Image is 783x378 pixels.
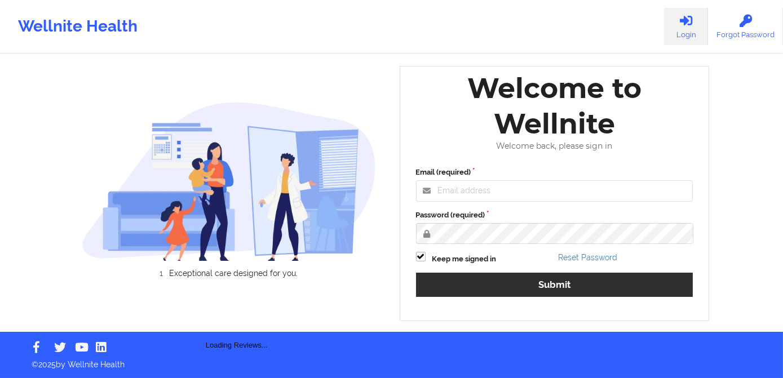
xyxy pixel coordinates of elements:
[82,101,376,261] img: wellnite-auth-hero_200.c722682e.png
[408,70,701,141] div: Welcome to Wellnite
[416,180,693,202] input: Email address
[664,8,708,45] a: Login
[92,269,376,278] li: Exceptional care designed for you.
[24,351,759,370] p: © 2025 by Wellnite Health
[82,297,392,351] div: Loading Reviews...
[416,167,693,178] label: Email (required)
[416,273,693,297] button: Submit
[558,253,617,262] a: Reset Password
[408,141,701,151] div: Welcome back, please sign in
[432,254,497,265] label: Keep me signed in
[708,8,783,45] a: Forgot Password
[416,210,693,221] label: Password (required)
